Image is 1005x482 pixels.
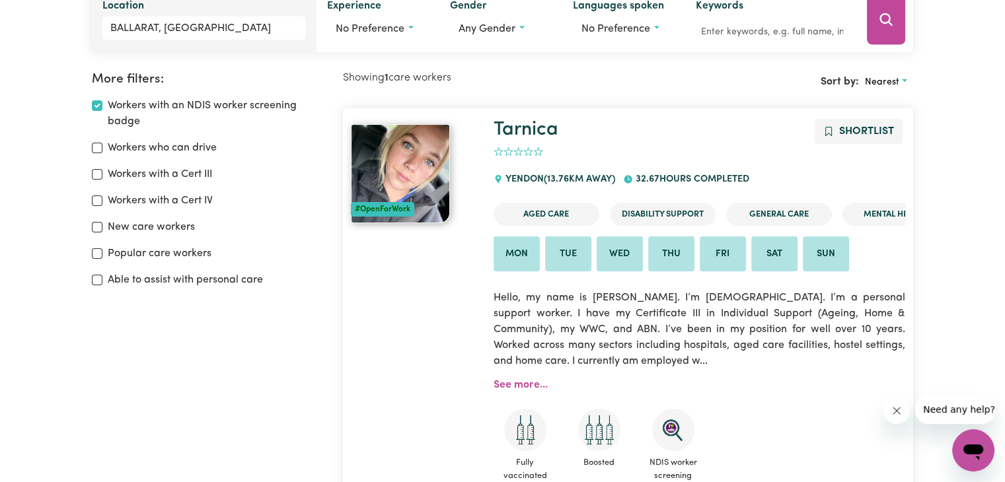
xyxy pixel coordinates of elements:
[952,429,994,471] iframe: Button to launch messaging window
[494,380,548,390] a: See more...
[385,73,389,83] b: 1
[108,272,263,288] label: Able to assist with personal care
[351,124,478,223] a: Tarnica#OpenForWork
[336,24,404,34] span: No preference
[108,193,213,209] label: Workers with a Cert IV
[915,395,994,424] iframe: Message from company
[108,219,195,235] label: New care workers
[859,72,913,92] button: Sort search results
[883,397,910,424] iframe: Close message
[459,24,515,34] span: Any gender
[581,24,650,34] span: No preference
[504,409,546,451] img: Care and support worker has received 2 doses of COVID-19 vaccine
[726,203,832,226] li: General Care
[494,282,905,377] p: Hello, my name is [PERSON_NAME]. I’m [DEMOGRAPHIC_DATA]. I’m a personal support worker. I have my...
[544,174,615,184] span: ( 13.76 km away)
[351,202,414,217] div: #OpenForWork
[351,124,450,223] img: View Tarnica's profile
[108,166,212,182] label: Workers with a Cert III
[327,17,429,42] button: Worker experience options
[108,246,211,261] label: Popular care workers
[610,203,716,226] li: Disability Support
[839,126,894,137] span: Shortlist
[751,236,798,272] li: Available on Sat
[815,119,903,144] button: Add to shortlist
[597,236,643,272] li: Available on Wed
[842,203,948,226] li: Mental Health
[821,77,859,87] span: Sort by:
[108,140,217,156] label: Workers who can drive
[568,451,631,474] span: Boosted
[494,120,558,139] a: Tarnica
[494,145,543,160] div: add rating by typing an integer from 0 to 5 or pressing arrow keys
[803,236,849,272] li: Available on Sun
[652,409,694,451] img: NDIS Worker Screening Verified
[494,203,599,226] li: Aged Care
[865,77,899,87] span: Nearest
[573,17,675,42] button: Worker language preferences
[343,72,628,85] h2: Showing care workers
[108,98,327,129] label: Workers with an NDIS worker screening badge
[648,236,694,272] li: Available on Thu
[623,162,757,197] div: 32.67 hours completed
[8,9,80,20] span: Need any help?
[494,236,540,272] li: Available on Mon
[700,236,746,272] li: Available on Fri
[545,236,591,272] li: Available on Tue
[450,17,552,42] button: Worker gender preference
[102,17,306,40] input: Enter a suburb
[578,409,620,451] img: Care and support worker has received booster dose of COVID-19 vaccination
[696,22,848,42] input: Enter keywords, e.g. full name, interests
[494,162,623,197] div: YENDON
[92,72,327,87] h2: More filters:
